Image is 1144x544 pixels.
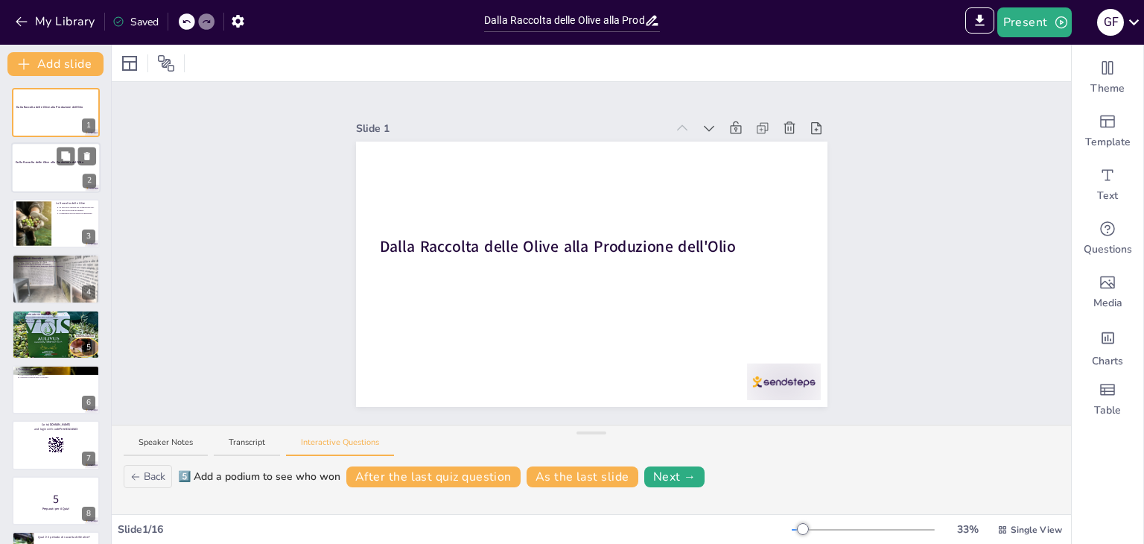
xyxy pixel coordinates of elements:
button: Transcript [214,437,280,457]
p: L'esperienza dei raccoglitori è importante. [59,212,95,215]
p: La scelta del metodo deve bilanciare qualità e quantità. [19,265,95,268]
span: Media [1093,296,1122,311]
div: 2 [83,174,96,189]
button: Speaker Notes [124,437,208,457]
div: 8 [82,507,95,521]
p: La freschezza delle olive è importante. [19,320,95,323]
button: Back [124,465,172,488]
div: Slide 1 / 16 [118,522,792,537]
div: Add charts and graphs [1072,319,1143,373]
span: Table [1094,403,1121,418]
span: Charts [1092,354,1123,369]
p: 5 [16,491,95,507]
p: L'Estrazione dell'Olio [16,367,95,372]
button: Add slide [7,52,104,76]
p: La Trasformazione delle Olive [16,311,95,316]
div: 6 [12,365,100,414]
span: Text [1097,189,1118,203]
div: Add text boxes [1072,158,1143,212]
div: Saved [112,14,159,30]
strong: Dalla Raccolta delle Olive alla Produzione dell'Olio [379,236,735,258]
p: Le tecniche tradizionali sono molto apprezzate. [19,259,95,262]
p: Go to [16,423,95,428]
div: 1 [82,118,95,133]
span: Single View [1011,523,1062,537]
div: 3 [82,230,95,244]
div: Change the overall theme [1072,51,1143,104]
button: As the last slide [527,466,638,487]
p: Qual è il periodo di raccolta delle olive? [38,535,95,540]
span: Export to PowerPoint [965,7,994,37]
strong: Preparati per il Quiz! [42,507,70,510]
span: Template [1085,135,1131,150]
div: 8 [12,476,100,525]
div: 33 % [950,522,985,537]
p: La raccolta è cruciale per la qualità dell'olio. [59,206,95,209]
div: Add images, graphics, shapes or video [1072,265,1143,319]
div: 6 [82,396,95,410]
div: 3 [12,199,100,248]
p: La raccolta avviene in autunno. [59,209,95,212]
div: 5 [82,341,95,355]
button: Present [997,7,1072,37]
strong: Dalla Raccolta delle Olive alla Produzione dell'Olio [16,161,83,165]
p: L'uso di macchine aumenta l'efficienza. [19,262,95,265]
div: 5️⃣ Add a podium to see who won [178,469,340,484]
div: 7 [82,452,95,466]
button: After the last quiz question [346,466,521,487]
div: 7 [12,420,100,469]
button: Next → [644,466,705,487]
div: 4 [12,254,100,303]
p: Il lavaggio è il primo passo nella trasformazione. [19,315,95,318]
input: Insert title [484,10,644,31]
p: Tecniche di Raccolta [16,256,95,261]
div: 4 [82,285,95,300]
div: 5 [12,310,100,359]
span: Theme [1090,81,1125,96]
div: Get real-time input from your audience [1072,212,1143,265]
div: g f [1097,9,1124,36]
div: Add a table [1072,373,1143,426]
div: 2 [11,143,101,194]
div: Slide 1 [356,121,667,136]
div: 1 [12,88,100,137]
p: La frangitura libera l'olio. [19,318,95,321]
strong: Dalla Raccolta delle Olive alla Produzione dell'Olio [16,106,83,110]
span: Questions [1084,242,1132,257]
strong: [DOMAIN_NAME] [48,423,70,427]
p: and login with code [16,427,95,431]
button: My Library [11,10,101,34]
div: Add ready made slides [1072,104,1143,158]
button: Interactive Questions [286,437,394,457]
p: I metodi meccanici garantiscono qualità. [19,370,95,373]
p: Conoscere i metodi aiuta a scegliere. [19,376,95,379]
button: Duplicate Slide [57,148,74,165]
p: La Raccolta delle Olive [56,201,95,206]
p: L'olio extravergine è il migliore. [19,373,95,376]
button: Delete Slide [78,148,96,165]
div: Layout [118,51,142,75]
button: g f [1097,7,1124,37]
span: Position [157,54,175,72]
